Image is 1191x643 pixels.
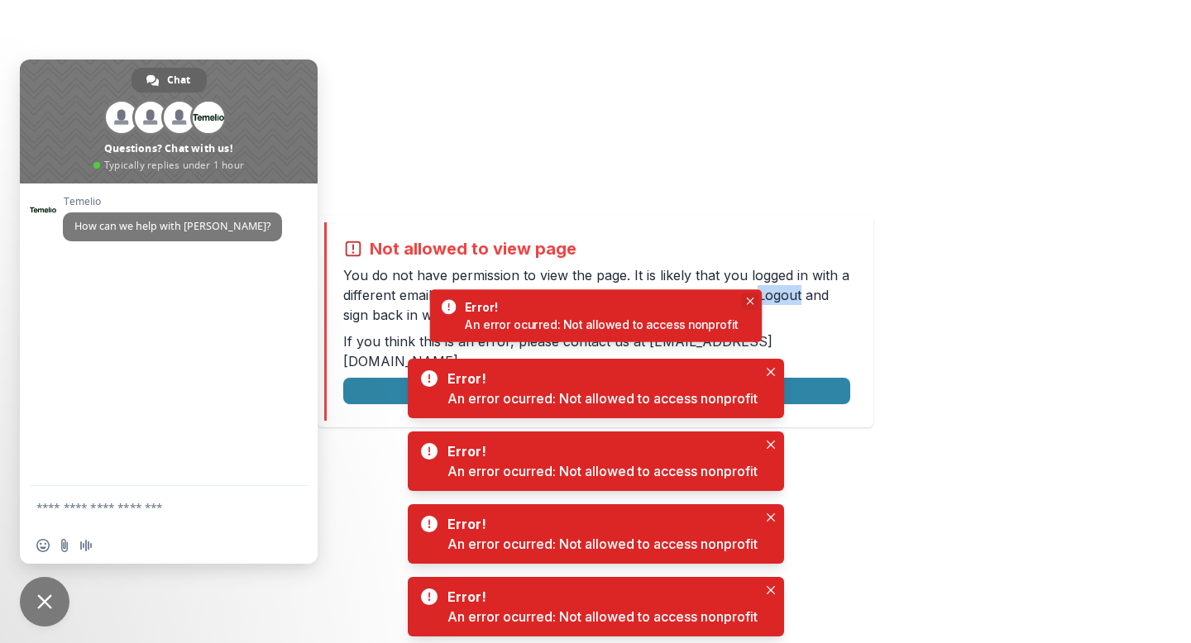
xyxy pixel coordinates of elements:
[447,514,751,534] div: Error!
[761,507,781,527] button: Close
[447,369,751,388] div: Error!
[447,441,751,461] div: Error!
[36,539,50,552] span: Insert an emoji
[447,388,758,408] div: An error ocurred: Not allowed to access nonprofit
[167,68,190,93] span: Chat
[465,316,739,333] div: An error ocurred: Not allowed to access nonprofit
[761,435,781,455] button: Close
[132,68,207,93] div: Chat
[58,539,71,552] span: Send a file
[343,265,850,325] p: You do not have permission to view the page. It is likely that you logged in with a different ema...
[370,239,576,259] h2: Not allowed to view page
[343,378,850,404] button: Logout
[761,580,781,600] button: Close
[36,500,265,515] textarea: Compose your message...
[447,587,751,607] div: Error!
[741,293,758,310] button: Close
[465,298,733,316] div: Error!
[20,577,69,626] div: Close chat
[447,534,758,554] div: An error ocurred: Not allowed to access nonprofit
[63,196,282,207] span: Temelio
[343,331,850,371] p: If you think this is an error, please contact us at .
[79,539,93,552] span: Audio message
[447,607,758,626] div: An error ocurred: Not allowed to access nonprofit
[447,461,758,481] div: An error ocurred: Not allowed to access nonprofit
[761,362,781,382] button: Close
[74,219,270,233] span: How can we help with [PERSON_NAME]?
